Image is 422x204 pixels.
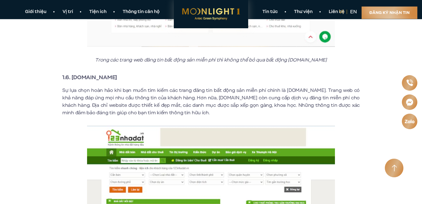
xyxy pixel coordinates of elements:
p: Sự lựa chọn hoàn hảo khi bạn muốn tìm kiếm các trang đăng tin bất động sản miễn phí chính là [DOM... [62,87,360,116]
img: Zalo icon [404,119,415,124]
a: Đăng ký nhận tin [362,7,417,19]
a: Giới thiệu [17,9,55,15]
a: vi [339,8,344,15]
a: en [350,8,357,15]
a: Vị trí [55,9,81,15]
img: Phone icon [406,79,413,86]
a: Thông tin căn hộ [115,9,168,15]
img: Arrow icon [392,165,397,172]
a: Tin tức [254,9,286,15]
a: Tiện ích [81,9,115,15]
a: Liên hệ [321,9,353,15]
em: Trong các trang web đăng tin bất động sản miễn phí thì không thể bỏ qua bất động [DOMAIN_NAME] [95,57,327,63]
a: Thư viện [286,9,321,15]
strong: 1.6. [DOMAIN_NAME] [62,73,117,81]
img: Messenger icon [406,98,414,106]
